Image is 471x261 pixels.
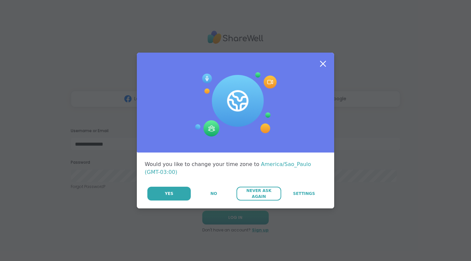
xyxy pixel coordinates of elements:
[236,187,281,201] button: Never Ask Again
[194,72,277,137] img: Session Experience
[165,191,173,197] span: Yes
[147,187,191,201] button: Yes
[191,187,236,201] button: No
[282,187,326,201] a: Settings
[145,161,311,175] span: America/Sao_Paulo (GMT-03:00)
[240,188,278,200] span: Never Ask Again
[211,191,217,197] span: No
[293,191,315,197] span: Settings
[145,160,326,176] div: Would you like to change your time zone to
